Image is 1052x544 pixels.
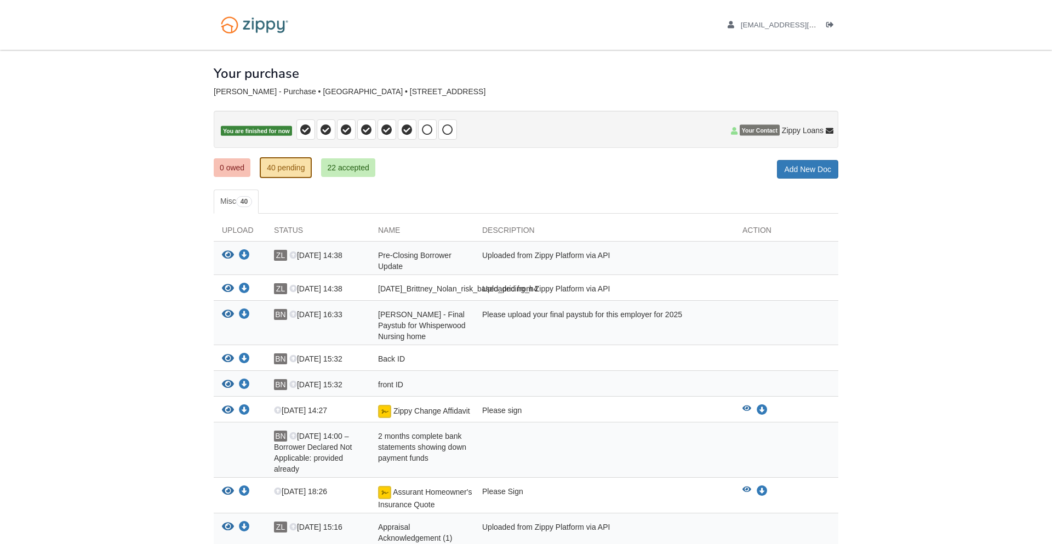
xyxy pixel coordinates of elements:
[266,225,370,241] div: Status
[826,21,838,32] a: Log out
[742,405,751,416] button: View Zippy Change Affidavit
[378,405,391,418] img: Document fully signed
[274,406,327,415] span: [DATE] 14:27
[222,522,234,533] button: View Appraisal Acknowledgement (1)
[474,405,734,419] div: Please sign
[274,487,327,496] span: [DATE] 18:26
[378,432,466,462] span: 2 months complete bank statements showing down payment funds
[474,283,734,297] div: Uploaded from Zippy Platform via API
[474,225,734,241] div: Description
[236,196,252,207] span: 40
[378,284,538,293] span: [DATE]_Brittney_Nolan_risk_based_pricing_h4
[214,158,250,177] a: 0 owed
[378,523,452,542] span: Appraisal Acknowledgement (1)
[274,522,287,532] span: ZL
[239,523,250,532] a: Download Appraisal Acknowledgement (1)
[214,11,295,39] img: Logo
[370,225,474,241] div: Name
[260,157,312,178] a: 40 pending
[289,310,342,319] span: [DATE] 16:33
[289,284,342,293] span: [DATE] 14:38
[239,406,250,415] a: Download Zippy Change Affidavit
[274,353,287,364] span: BN
[734,225,838,241] div: Action
[378,380,403,389] span: front ID
[214,66,299,81] h1: Your purchase
[222,405,234,416] button: View Zippy Change Affidavit
[274,431,287,442] span: BN
[274,250,287,261] span: ZL
[222,250,234,261] button: View Pre-Closing Borrower Update
[214,225,266,241] div: Upload
[741,21,866,29] span: brittanynolan30@gmail.com
[474,486,734,510] div: Please Sign
[378,310,466,341] span: [PERSON_NAME] - Final Paystub for Whisperwood Nursing home
[239,381,250,390] a: Download front ID
[474,250,734,272] div: Uploaded from Zippy Platform via API
[378,488,472,509] span: Assurant Homeowner's Insurance Quote
[474,309,734,342] div: Please upload your final paystub for this employer for 2025
[289,380,342,389] span: [DATE] 15:32
[393,406,470,415] span: Zippy Change Affidavit
[740,125,780,136] span: Your Contact
[777,160,838,179] a: Add New Doc
[274,309,287,320] span: BN
[239,285,250,294] a: Download 09-19-2025_Brittney_Nolan_risk_based_pricing_h4
[239,355,250,364] a: Download Back ID
[378,486,391,499] img: Document fully signed
[782,125,824,136] span: Zippy Loans
[222,283,234,295] button: View 09-19-2025_Brittney_Nolan_risk_based_pricing_h4
[214,87,838,96] div: [PERSON_NAME] - Purchase • [GEOGRAPHIC_DATA] • [STREET_ADDRESS]
[474,522,734,543] div: Uploaded from Zippy Platform via API
[222,309,234,320] button: View Brittney Nolan - Final Paystub for Whisperwood Nursing home
[289,354,342,363] span: [DATE] 15:32
[222,486,234,497] button: View Assurant Homeowner's Insurance Quote
[239,311,250,319] a: Download Brittney Nolan - Final Paystub for Whisperwood Nursing home
[214,190,259,214] a: Misc
[274,283,287,294] span: ZL
[289,251,342,260] span: [DATE] 14:38
[239,488,250,496] a: Download Assurant Homeowner's Insurance Quote
[742,486,751,497] button: View Assurant Homeowner's Insurance Quote
[239,251,250,260] a: Download Pre-Closing Borrower Update
[378,251,451,271] span: Pre-Closing Borrower Update
[289,523,342,531] span: [DATE] 15:16
[222,353,234,365] button: View Back ID
[321,158,375,177] a: 22 accepted
[728,21,866,32] a: edit profile
[222,379,234,391] button: View front ID
[378,354,405,363] span: Back ID
[274,432,352,473] span: [DATE] 14:00 – Borrower Declared Not Applicable: provided already
[274,379,287,390] span: BN
[757,487,768,496] a: Download Assurant Homeowner's Insurance Quote
[757,406,768,415] a: Download Zippy Change Affidavit
[221,126,292,136] span: You are finished for now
